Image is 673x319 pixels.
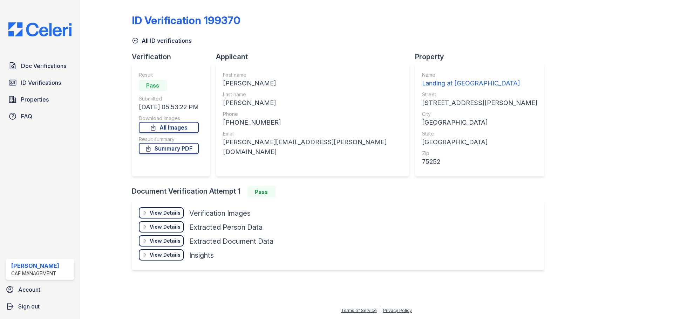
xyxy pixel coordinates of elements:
div: Submitted [139,95,199,102]
div: ID Verification 199370 [132,14,240,27]
div: Applicant [216,52,415,62]
span: FAQ [21,112,32,120]
div: Pass [139,80,167,91]
div: Download Images [139,115,199,122]
div: City [422,111,537,118]
a: Summary PDF [139,143,199,154]
div: Landing at [GEOGRAPHIC_DATA] [422,78,537,88]
div: [STREET_ADDRESS][PERSON_NAME] [422,98,537,108]
a: Doc Verifications [6,59,74,73]
div: Insights [189,250,214,260]
a: ID Verifications [6,76,74,90]
a: Sign out [3,299,77,313]
div: State [422,130,537,137]
span: Properties [21,95,49,104]
img: CE_Logo_Blue-a8612792a0a2168367f1c8372b55b34899dd931a85d93a1a3d3e32e68fde9ad4.png [3,22,77,36]
div: Verification [132,52,216,62]
a: FAQ [6,109,74,123]
div: Zip [422,150,537,157]
div: View Details [150,237,181,244]
div: [GEOGRAPHIC_DATA] [422,118,537,127]
a: All ID verifications [132,36,192,45]
div: Verification Images [189,208,251,218]
div: View Details [150,223,181,230]
div: Property [415,52,550,62]
div: [PHONE_NUMBER] [223,118,402,127]
span: Doc Verifications [21,62,66,70]
div: Extracted Person Data [189,222,263,232]
div: Pass [247,186,276,197]
div: [PERSON_NAME][EMAIL_ADDRESS][PERSON_NAME][DOMAIN_NAME] [223,137,402,157]
a: Properties [6,92,74,106]
div: Name [422,71,537,78]
div: [DATE] 05:53:22 PM [139,102,199,112]
div: CAF Management [11,270,59,277]
div: 75252 [422,157,537,167]
div: Email [223,130,402,137]
a: Terms of Service [341,308,377,313]
div: First name [223,71,402,78]
div: [GEOGRAPHIC_DATA] [422,137,537,147]
div: Street [422,91,537,98]
a: Name Landing at [GEOGRAPHIC_DATA] [422,71,537,88]
div: Last name [223,91,402,98]
span: ID Verifications [21,78,61,87]
div: [PERSON_NAME] [223,78,402,88]
div: [PERSON_NAME] [11,262,59,270]
div: Phone [223,111,402,118]
div: Extracted Document Data [189,236,273,246]
a: Privacy Policy [383,308,412,313]
span: Account [18,285,40,294]
div: Result [139,71,199,78]
a: All Images [139,122,199,133]
div: View Details [150,209,181,216]
a: Account [3,283,77,297]
div: Result summary [139,136,199,143]
div: [PERSON_NAME] [223,98,402,108]
div: Document Verification Attempt 1 [132,186,550,197]
div: | [379,308,381,313]
span: Sign out [18,302,40,311]
div: View Details [150,251,181,258]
